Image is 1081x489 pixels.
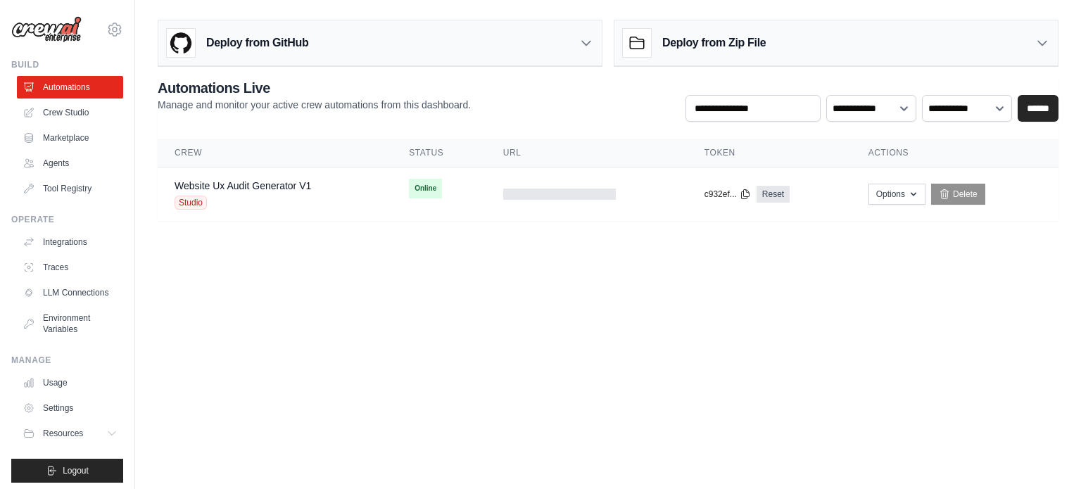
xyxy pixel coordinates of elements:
[688,139,852,167] th: Token
[17,76,123,99] a: Automations
[63,465,89,476] span: Logout
[43,428,83,439] span: Resources
[158,98,471,112] p: Manage and monitor your active crew automations from this dashboard.
[17,422,123,445] button: Resources
[17,152,123,174] a: Agents
[175,180,311,191] a: Website Ux Audit Generator V1
[17,231,123,253] a: Integrations
[17,101,123,124] a: Crew Studio
[392,139,486,167] th: Status
[11,355,123,366] div: Manage
[206,34,308,51] h3: Deploy from GitHub
[17,281,123,304] a: LLM Connections
[409,179,442,198] span: Online
[852,139,1058,167] th: Actions
[11,59,123,70] div: Build
[11,214,123,225] div: Operate
[17,307,123,341] a: Environment Variables
[662,34,766,51] h3: Deploy from Zip File
[17,177,123,200] a: Tool Registry
[17,127,123,149] a: Marketplace
[704,189,751,200] button: c932ef...
[757,186,790,203] a: Reset
[158,139,392,167] th: Crew
[175,196,207,210] span: Studio
[17,256,123,279] a: Traces
[11,16,82,43] img: Logo
[158,78,471,98] h2: Automations Live
[868,184,925,205] button: Options
[167,29,195,57] img: GitHub Logo
[11,459,123,483] button: Logout
[17,371,123,394] a: Usage
[486,139,688,167] th: URL
[17,397,123,419] a: Settings
[931,184,985,205] a: Delete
